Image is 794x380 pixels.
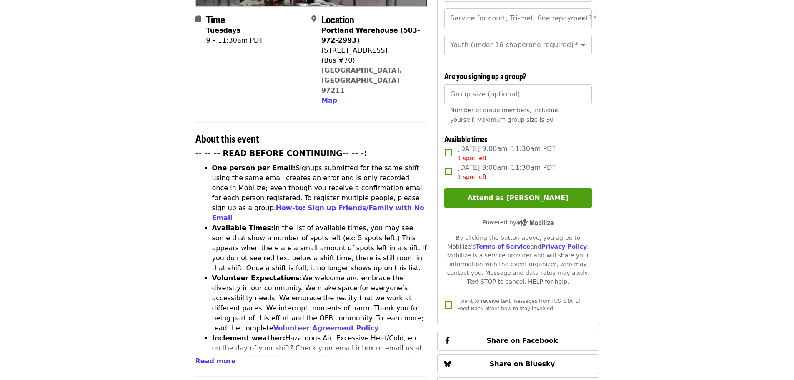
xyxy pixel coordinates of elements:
[457,163,556,181] span: [DATE] 9:00am–11:30am PDT
[483,219,554,226] span: Powered by
[206,26,241,34] strong: Tuesdays
[195,357,236,365] span: Read more
[212,223,428,273] li: In the list of available times, you may see some that show a number of spots left (ex: 5 spots le...
[195,149,367,158] strong: -- -- -- READ BEFORE CONTINUING-- -- -:
[212,334,286,342] strong: Inclement weather:
[321,66,402,94] a: [GEOGRAPHIC_DATA], [GEOGRAPHIC_DATA] 97211
[212,273,428,333] li: We welcome and embrace the diversity in our community. We make space for everyone’s accessibility...
[195,356,236,366] button: Read more
[206,12,225,26] span: Time
[321,96,337,106] button: Map
[457,298,580,312] span: I want to receive text messages from [US_STATE] Food Bank about how to stay involved.
[577,39,589,51] button: Open
[450,107,560,123] span: Number of group members, including yourself. Maximum group size is 30
[212,163,428,223] li: Signups submitted for the same shift using the same email creates an error and is only recorded o...
[444,234,591,286] div: By clicking the button above, you agree to Mobilize's and . Mobilize is a service provider and wi...
[311,15,316,23] i: map-marker-alt icon
[444,188,591,208] button: Attend as [PERSON_NAME]
[444,84,591,104] input: [object Object]
[321,45,421,55] div: [STREET_ADDRESS]
[321,26,420,44] strong: Portland Warehouse (503-972-2993)
[437,354,599,374] button: Share on Bluesky
[321,55,421,65] div: (Bus #70)
[577,13,589,24] button: Open
[516,219,554,226] img: Powered by Mobilize
[490,360,555,368] span: Share on Bluesky
[541,243,587,250] a: Privacy Policy
[444,70,526,81] span: Are you signing up a group?
[321,12,354,26] span: Location
[195,15,201,23] i: calendar icon
[486,337,558,345] span: Share on Facebook
[437,331,599,351] button: Share on Facebook
[321,96,337,104] span: Map
[457,144,556,163] span: [DATE] 9:00am–11:30am PDT
[476,243,530,250] a: Terms of Service
[206,35,263,45] div: 9 – 11:30am PDT
[212,204,425,222] a: How-to: Sign up Friends/Family with No Email
[195,131,259,146] span: About this event
[444,133,488,144] span: Available times
[457,174,487,180] span: 1 spot left
[212,164,296,172] strong: One person per Email:
[212,224,274,232] strong: Available Times:
[457,155,487,161] span: 1 spot left
[273,324,379,332] a: Volunteer Agreement Policy
[212,274,303,282] strong: Volunteer Expectations:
